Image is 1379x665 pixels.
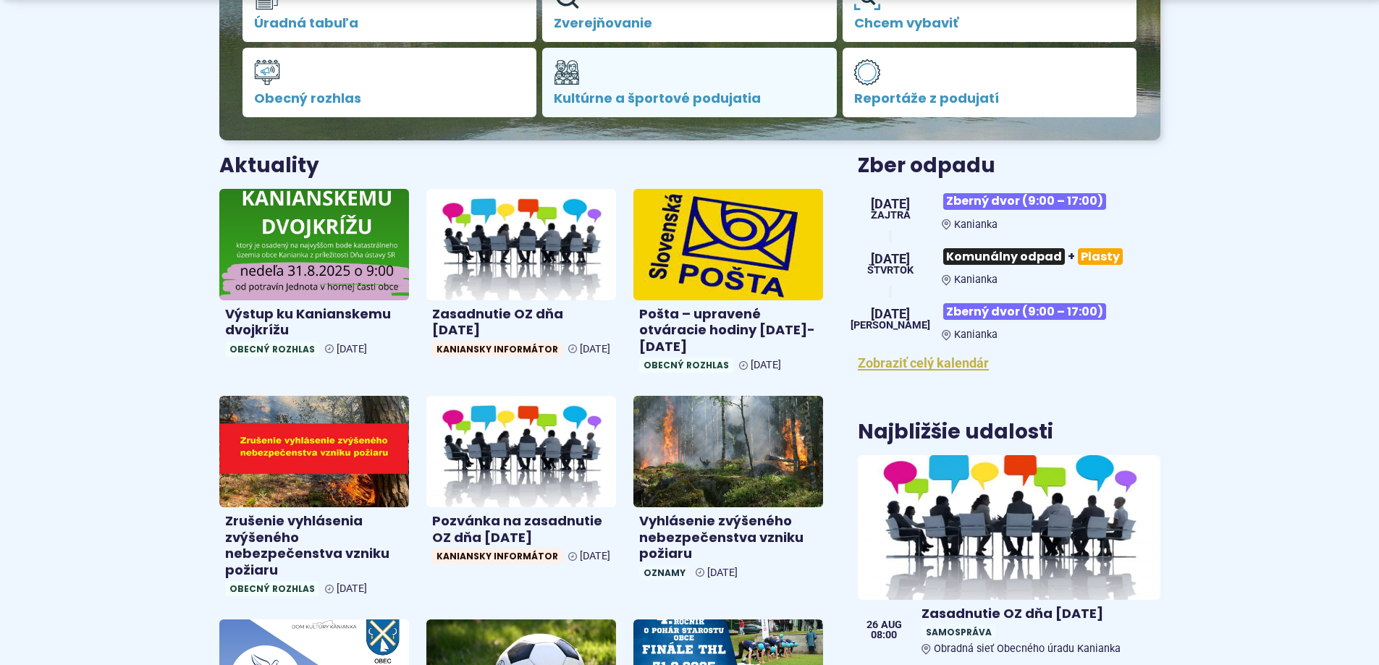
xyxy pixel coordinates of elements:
[954,219,998,231] span: Kanianka
[1078,248,1123,265] span: Plasty
[922,606,1154,622] h4: Zasadnutie OZ dňa [DATE]
[854,16,1126,30] span: Chcem vybaviť
[639,306,817,355] h4: Pošta – upravené otváracie hodiny [DATE]-[DATE]
[337,583,367,595] span: [DATE]
[243,48,537,117] a: Obecný rozhlas
[639,357,733,373] span: Obecný rozhlas
[432,342,562,357] span: Kaniansky informátor
[881,620,902,630] span: aug
[871,211,911,221] span: Zajtra
[858,455,1160,661] a: Zasadnutie OZ dňa [DATE] SamosprávaObradná sieť Obecného úradu Kanianka 26 aug 08:00
[867,266,914,276] span: štvrtok
[854,91,1126,106] span: Reportáže z podujatí
[871,198,911,211] span: [DATE]
[432,306,610,339] h4: Zasadnutie OZ dňa [DATE]
[426,189,616,363] a: Zasadnutie OZ dňa [DATE] Kaniansky informátor [DATE]
[943,248,1065,265] span: Komunálny odpad
[943,193,1106,210] span: Zberný dvor (9:00 – 17:00)
[867,253,914,266] span: [DATE]
[866,620,878,630] span: 26
[954,329,998,341] span: Kanianka
[851,321,930,331] span: [PERSON_NAME]
[934,643,1121,655] span: Obradná sieť Obecného úradu Kanianka
[225,513,403,578] h4: Zrušenie vyhlásenia zvýšeného nebezpečenstva vzniku požiaru
[858,155,1160,177] h3: Zber odpadu
[858,355,989,370] a: Zobraziť celý kalendár
[633,189,823,378] a: Pošta – upravené otváracie hodiny [DATE]-[DATE] Obecný rozhlas [DATE]
[580,550,610,562] span: [DATE]
[554,16,825,30] span: Zverejňovanie
[943,303,1106,320] span: Zberný dvor (9:00 – 17:00)
[954,274,998,286] span: Kanianka
[225,581,319,596] span: Obecný rozhlas
[225,306,403,339] h4: Výstup ku Kanianskemu dvojkrížu
[225,342,319,357] span: Obecný rozhlas
[580,343,610,355] span: [DATE]
[858,297,1160,341] a: Zberný dvor (9:00 – 17:00) Kanianka [DATE] [PERSON_NAME]
[851,308,930,321] span: [DATE]
[858,187,1160,231] a: Zberný dvor (9:00 – 17:00) Kanianka [DATE] Zajtra
[432,513,610,546] h4: Pozvánka na zasadnutie OZ dňa [DATE]
[254,91,526,106] span: Obecný rozhlas
[751,359,781,371] span: [DATE]
[858,242,1160,286] a: Komunálny odpad+Plasty Kanianka [DATE] štvrtok
[942,242,1160,271] h3: +
[858,421,1053,444] h3: Najbližšie udalosti
[707,567,738,579] span: [DATE]
[426,396,616,569] a: Pozvánka na zasadnutie OZ dňa [DATE] Kaniansky informátor [DATE]
[219,155,319,177] h3: Aktuality
[866,630,902,640] span: 08:00
[843,48,1137,117] a: Reportáže z podujatí
[922,624,996,640] span: Samospráva
[554,91,825,106] span: Kultúrne a športové podujatia
[254,16,526,30] span: Úradná tabuľa
[542,48,837,117] a: Kultúrne a športové podujatia
[639,513,817,562] h4: Vyhlásenie zvýšeného nebezpečenstva vzniku požiaru
[219,189,409,363] a: Výstup ku Kanianskemu dvojkrížu Obecný rozhlas [DATE]
[633,396,823,585] a: Vyhlásenie zvýšeného nebezpečenstva vzniku požiaru Oznamy [DATE]
[219,396,409,602] a: Zrušenie vyhlásenia zvýšeného nebezpečenstva vzniku požiaru Obecný rozhlas [DATE]
[337,343,367,355] span: [DATE]
[432,548,562,564] span: Kaniansky informátor
[639,565,690,580] span: Oznamy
